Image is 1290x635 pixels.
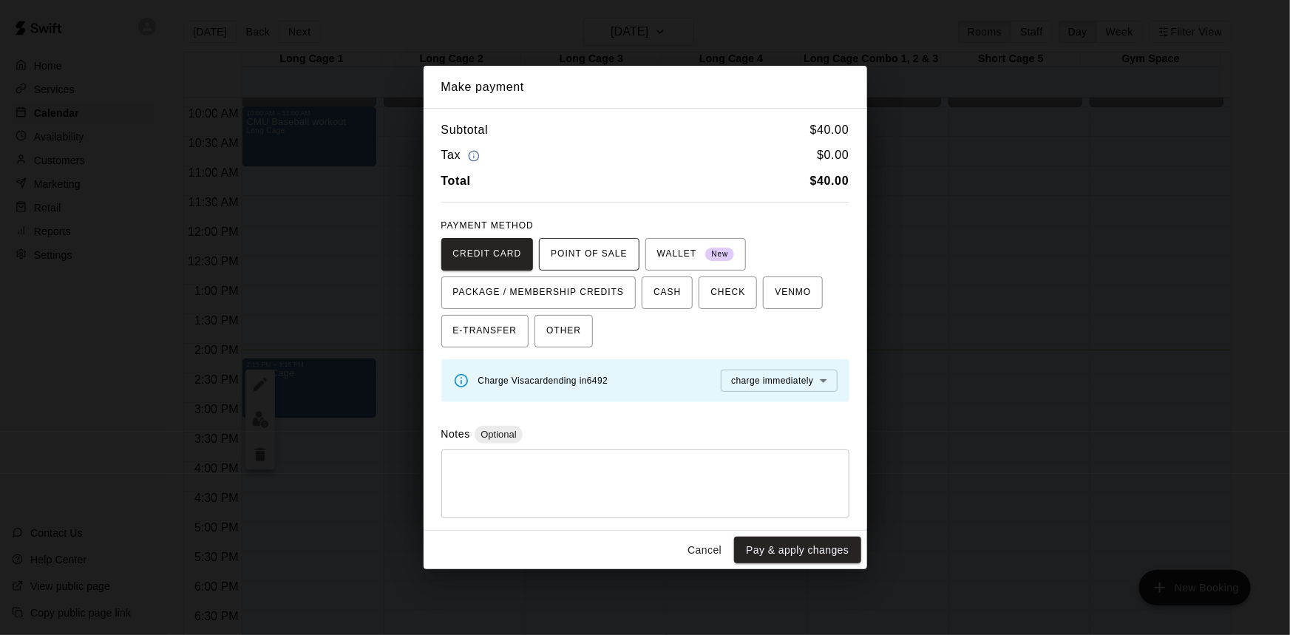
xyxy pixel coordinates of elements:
button: E-TRANSFER [441,315,529,347]
span: E-TRANSFER [453,319,517,343]
button: WALLET New [645,238,747,271]
span: Optional [475,429,522,440]
button: PACKAGE / MEMBERSHIP CREDITS [441,276,636,309]
b: $ 40.00 [810,174,849,187]
span: New [705,245,734,265]
button: Cancel [681,537,728,564]
span: OTHER [546,319,581,343]
span: PAYMENT METHOD [441,220,534,231]
span: CREDIT CARD [453,242,522,266]
h6: Subtotal [441,120,489,140]
button: POINT OF SALE [539,238,639,271]
h6: Tax [441,146,484,166]
span: WALLET [657,242,735,266]
span: Charge Visa card ending in 6492 [478,376,608,386]
span: VENMO [775,281,811,305]
button: Pay & apply changes [734,537,860,564]
label: Notes [441,428,470,440]
button: CASH [642,276,693,309]
h2: Make payment [424,66,867,109]
button: OTHER [534,315,593,347]
span: CHECK [710,281,745,305]
h6: $ 40.00 [810,120,849,140]
button: CHECK [699,276,757,309]
button: VENMO [763,276,823,309]
h6: $ 0.00 [817,146,849,166]
span: POINT OF SALE [551,242,627,266]
span: charge immediately [731,376,813,386]
b: Total [441,174,471,187]
button: CREDIT CARD [441,238,534,271]
span: PACKAGE / MEMBERSHIP CREDITS [453,281,625,305]
span: CASH [654,281,681,305]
